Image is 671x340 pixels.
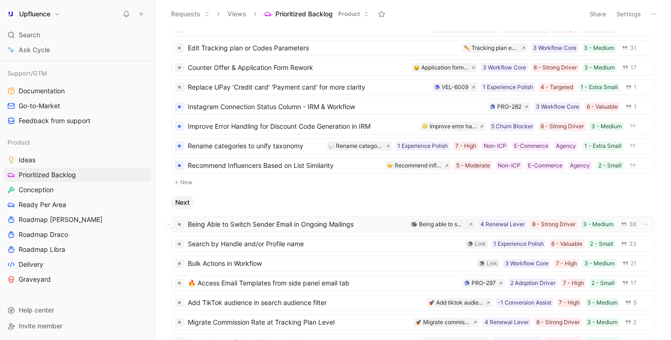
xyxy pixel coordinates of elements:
a: Bulk Actions in Workflow3 - Medium7 - High3 Workflow CoreLink21 [171,256,655,271]
span: Ready Per Area [19,200,66,209]
div: 3 Workflow Core [536,102,579,111]
button: 21 [620,258,638,269]
img: 🚀 [429,300,434,305]
span: 33 [629,241,637,247]
span: Being Able to Switch Sender Email in Ongoing Mailings [188,219,406,230]
div: Being able to switch sender email in ongoing mailings [419,220,466,229]
div: 3 Workflow Core [483,63,526,72]
button: 2 [623,317,638,327]
div: Tracking plan edition [472,43,519,53]
h1: Upfluence [19,10,50,18]
span: Support/GTM [7,69,47,78]
a: Counter Offer & Application Form Rework3 - Medium8 - Strong Driver3 Workflow Core🤑Application for... [171,60,655,76]
span: Search by Handle and/or Profile name [188,238,462,250]
a: Documentation [4,84,151,98]
img: 📬 [411,222,417,227]
div: ProductIdeasPrioritized BacklogConceptionReady Per AreaRoadmap [PERSON_NAME]Roadmap DracoRoadmap ... [4,135,151,286]
div: 1 - Extra Small [584,141,622,151]
div: 1 Experience Polish [483,83,533,92]
button: 1 [623,82,638,92]
div: PRO-282 [497,102,521,111]
div: 7 - High [563,278,584,288]
span: Roadmap Libra [19,245,65,254]
span: 46 [629,26,637,31]
span: Bulk Actions in Workflow [188,258,473,269]
div: 3 - Medium [587,318,617,327]
div: Application form and counter offer rework [421,63,468,72]
a: Being Able to Switch Sender Email in Ongoing Mailings3 - Medium8 - Strong Driver4 Renewal Lever📬B... [171,216,655,232]
span: Ask Cycle [19,44,50,56]
a: Roadmap [PERSON_NAME] [4,213,151,227]
div: Support/GTM [4,66,151,80]
div: Improve error handling for discount code generation [430,122,477,131]
div: 2 - Small [598,161,622,170]
div: 7 - High [559,298,580,307]
a: Ask Cycle [4,43,151,57]
a: Edit Tracking plan or Codes Parameters3 - Medium3 Workflow Core✏️Tracking plan edition31 [171,40,655,56]
a: Roadmap Draco [4,228,151,242]
span: Recommend Influencers Based on List Similarity [188,160,382,171]
div: Agency [556,141,576,151]
span: Instagram Connection Status Column - IRM & Workflow [188,101,484,112]
div: 8 - Strong Driver [534,63,577,72]
span: Counter Offer & Application Form Rework [188,62,408,73]
div: 3 - Medium [584,259,615,268]
img: 🚀 [416,319,421,325]
span: Improve Error Handling for Discount Code Generation in IRM [188,121,417,132]
a: Add TikTok audience in search audience filter3 - Medium7 - High-1 Conversion Assist🚀Add tiktok au... [171,295,655,311]
span: 1 [634,84,637,90]
div: Non-ICP [484,141,507,151]
div: Invite member [4,319,151,333]
button: 33 [619,239,638,249]
a: Feedback from support [4,114,151,128]
a: Migrate Commission Rate at Tracking Plan Level3 - Medium8 - Strong Driver4 Renewal Lever🚀Migrate ... [171,314,655,330]
span: Help center [19,306,54,314]
div: Rename categories to unify taxonomy [336,141,383,151]
span: Rename categories to unify taxonomy [188,140,323,152]
a: Go-to-Market [4,99,151,113]
div: 7 - High [556,259,577,268]
a: Rename categories to unify taxonomy1 - Extra SmallAgencyE-CommerceNon-ICP7 - High1 Experience Pol... [171,138,655,154]
div: 4 Renewal Lever [485,318,529,327]
span: Product [7,138,30,147]
img: 🤝 [387,163,393,168]
div: 6 - Valuable [551,239,582,249]
button: Share [585,7,610,21]
a: Conception [4,183,151,197]
span: 5 [633,300,637,305]
span: Next [175,198,190,207]
div: 1 - Extra Small [581,83,618,92]
button: 17 [620,62,638,73]
div: 3 Workflow Core [505,259,548,268]
img: Upfluence [6,9,15,19]
button: 1 [623,102,638,112]
div: 4 - Targeted [541,83,573,92]
span: Migrate Commission Rate at Tracking Plan Level [188,317,410,328]
button: Settings [612,7,645,21]
span: 21 [630,261,637,266]
span: Prioritized Backlog [275,9,333,19]
span: 1 [634,104,637,110]
span: Conception [19,185,54,194]
div: 3 - Medium [591,122,622,131]
div: 3 - Medium [587,298,617,307]
button: UpfluenceUpfluence [4,7,62,21]
span: Documentation [19,86,65,96]
div: 3 - Medium [584,43,614,53]
div: Add tiktok audience in search audience filter [436,298,483,307]
div: 4 Renewal Lever [480,220,525,229]
button: Views [223,7,251,21]
a: Graveyard [4,272,151,286]
div: 3 - Medium [584,63,615,72]
div: 8 - Strong Driver [536,318,580,327]
div: PRO-297 [472,278,496,288]
div: 1 Experience Polish [493,239,544,249]
span: Go-to-Market [19,101,60,111]
span: 🔥 Access Email Templates from side panel email tab [188,278,459,289]
div: E-Commerce [514,141,548,151]
a: Prioritized Backlog [4,168,151,182]
div: Recommend influencers based on list similarity [395,161,442,170]
img: ✏️ [464,45,470,51]
button: New [171,177,656,188]
div: E-Commerce [528,161,562,170]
